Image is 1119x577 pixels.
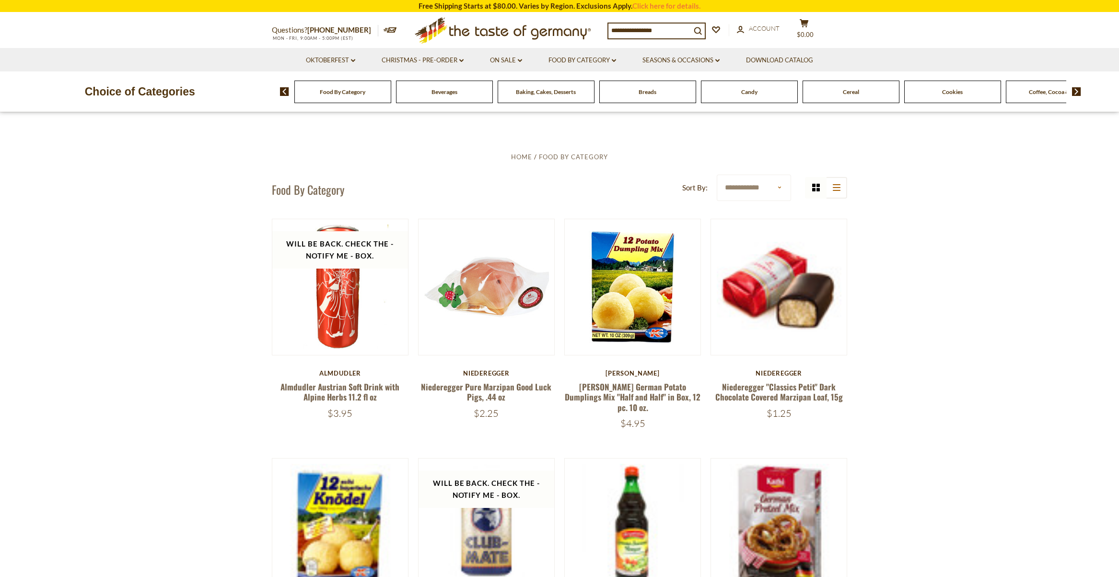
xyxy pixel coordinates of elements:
img: previous arrow [280,87,289,96]
a: Almdudler Austrian Soft Drink with Alpine Herbs 11.2 fl oz [280,381,399,403]
span: $2.25 [474,407,499,419]
div: Niederegger [418,369,555,377]
a: Cookies [942,88,963,95]
span: $0.00 [797,31,814,38]
a: Oktoberfest [306,55,355,66]
a: Christmas - PRE-ORDER [382,55,464,66]
a: Seasons & Occasions [642,55,720,66]
a: [PHONE_NUMBER] [307,25,371,34]
a: Niederegger "Classics Petit" Dark Chocolate Covered Marzipan Loaf, 15g [715,381,843,403]
img: Niederegger Pure Marzipan Good Luck Pigs, .44 oz [419,219,554,355]
div: [PERSON_NAME] [564,369,701,377]
a: Food By Category [539,153,608,161]
a: Download Catalog [746,55,813,66]
img: Almdudler Austrian Soft Drink with Alpine Herbs 11.2 fl oz [272,219,408,355]
a: Food By Category [320,88,365,95]
a: [PERSON_NAME] German Potato Dumplings Mix "Half and Half" in Box, 12 pc. 10 oz. [565,381,700,413]
a: Click here for details. [632,1,700,10]
span: $4.95 [620,417,645,429]
div: Niederegger [711,369,847,377]
a: Coffee, Cocoa & Tea [1029,88,1079,95]
button: $0.00 [790,19,818,43]
span: MON - FRI, 9:00AM - 5:00PM (EST) [272,35,353,41]
img: Niederegger "Classics Petit" Dark Chocolate Covered Marzipan Loaf, 15g [711,236,847,338]
img: next arrow [1072,87,1081,96]
img: Dr. Knoll German Potato Dumplings Mix "Half and Half" in Box, 12 pc. 10 oz. [565,219,700,355]
span: Account [749,24,780,32]
div: Almdudler [272,369,408,377]
a: On Sale [490,55,522,66]
a: Breads [639,88,656,95]
a: Niederegger Pure Marzipan Good Luck Pigs, .44 oz [421,381,551,403]
a: Beverages [431,88,457,95]
p: Questions? [272,24,378,36]
a: Candy [741,88,758,95]
h1: Food By Category [272,182,344,197]
span: $1.25 [767,407,792,419]
a: Cereal [843,88,859,95]
a: Home [511,153,532,161]
span: $3.95 [327,407,352,419]
label: Sort By: [682,182,708,194]
a: Account [737,24,780,34]
a: Baking, Cakes, Desserts [516,88,576,95]
a: Food By Category [548,55,616,66]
